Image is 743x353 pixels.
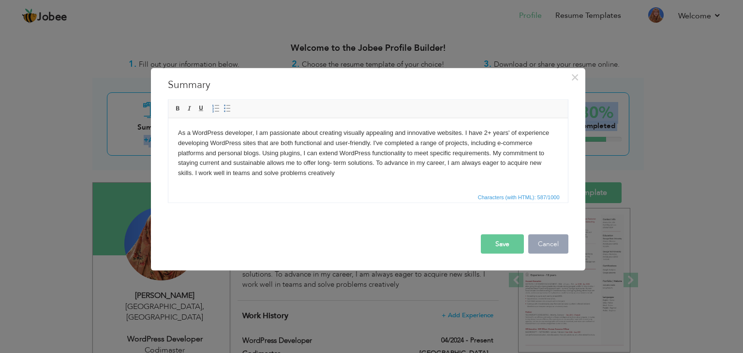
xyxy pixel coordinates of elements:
iframe: Rich Text Editor, summaryEditor [168,118,568,191]
button: Close [567,70,583,85]
a: Italic [184,103,195,114]
div: Statistics [476,193,563,202]
a: Bold [173,103,183,114]
button: Cancel [528,235,568,254]
span: Characters (with HTML): 587/1000 [476,193,562,202]
h3: Summary [168,78,568,92]
a: Insert/Remove Numbered List [210,103,221,114]
a: Underline [196,103,207,114]
button: Save [481,235,524,254]
a: Insert/Remove Bulleted List [222,103,233,114]
span: × [571,69,579,86]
